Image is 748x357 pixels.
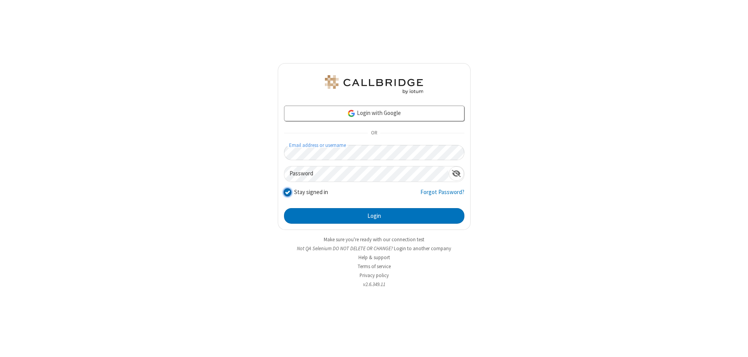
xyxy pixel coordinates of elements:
div: Show password [449,166,464,181]
input: Password [284,166,449,182]
button: Login to another company [394,245,451,252]
li: Not QA Selenium DO NOT DELETE OR CHANGE? [278,245,471,252]
li: v2.6.349.11 [278,281,471,288]
button: Login [284,208,464,224]
a: Help & support [358,254,390,261]
a: Terms of service [358,263,391,270]
a: Forgot Password? [420,188,464,203]
input: Email address or username [284,145,464,160]
img: google-icon.png [347,109,356,118]
img: QA Selenium DO NOT DELETE OR CHANGE [323,75,425,94]
span: OR [368,128,380,139]
label: Stay signed in [294,188,328,197]
a: Privacy policy [360,272,389,279]
a: Make sure you're ready with our connection test [324,236,424,243]
a: Login with Google [284,106,464,121]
